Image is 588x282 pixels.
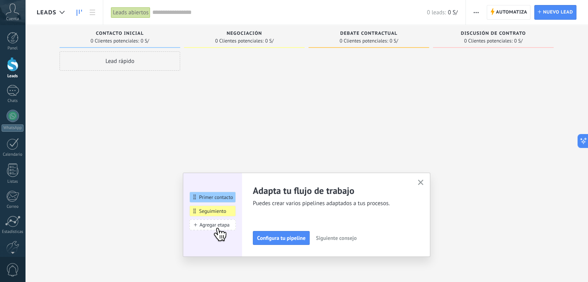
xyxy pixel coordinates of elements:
[2,179,24,184] div: Listas
[37,9,56,16] span: Leads
[470,5,482,20] button: Más
[227,31,262,36] span: Negociación
[60,51,180,71] div: Lead rápido
[390,39,398,43] span: 0 S/
[340,31,397,36] span: Debate contractual
[2,229,24,234] div: Estadísticas
[257,235,305,241] span: Configura tu pipeline
[2,99,24,104] div: Chats
[312,31,425,37] div: Debate contractual
[6,17,19,22] span: Cuenta
[2,74,24,79] div: Leads
[215,39,263,43] span: 0 Clientes potenciales:
[253,231,310,245] button: Configura tu pipeline
[90,39,139,43] span: 0 Clientes potenciales:
[2,124,24,132] div: WhatsApp
[73,5,86,20] a: Leads
[141,39,149,43] span: 0 S/
[496,5,527,19] span: Automatiza
[265,39,274,43] span: 0 S/
[2,46,24,51] div: Panel
[188,31,301,37] div: Negociación
[339,39,388,43] span: 0 Clientes potenciales:
[534,5,576,20] a: Nuevo lead
[448,9,457,16] span: 0 S/
[2,152,24,157] div: Calendario
[487,5,531,20] a: Automatiza
[427,9,446,16] span: 0 leads:
[437,31,550,37] div: Discusión de contrato
[514,39,523,43] span: 0 S/
[63,31,176,37] div: Contacto inicial
[461,31,526,36] span: Discusión de contrato
[464,39,512,43] span: 0 Clientes potenciales:
[253,200,408,207] span: Puedes crear varios pipelines adaptados a tus procesos.
[96,31,144,36] span: Contacto inicial
[253,185,408,197] h2: Adapta tu flujo de trabajo
[316,235,356,241] span: Siguiente consejo
[86,5,99,20] a: Lista
[312,232,360,244] button: Siguiente consejo
[543,5,573,19] span: Nuevo lead
[2,204,24,209] div: Correo
[111,7,150,18] div: Leads abiertos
